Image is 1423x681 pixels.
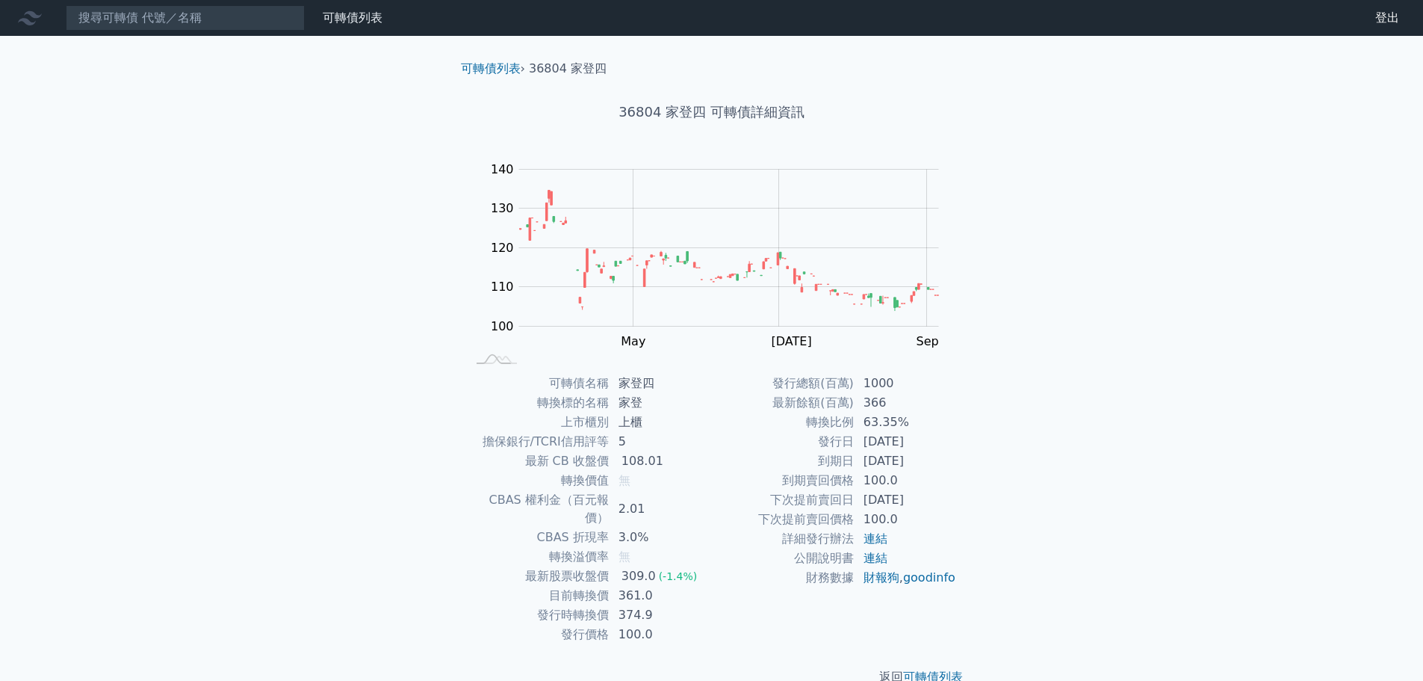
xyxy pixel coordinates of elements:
[855,432,957,452] td: [DATE]
[467,374,610,393] td: 可轉債名稱
[903,570,955,585] a: goodinfo
[467,586,610,605] td: 目前轉換價
[855,471,957,490] td: 100.0
[449,102,975,123] h1: 36804 家登四 可轉債詳細資訊
[619,549,630,564] span: 無
[864,531,887,546] a: 連結
[772,334,812,348] tspan: [DATE]
[323,10,382,25] a: 可轉債列表
[712,529,855,549] td: 詳細發行辦法
[855,490,957,510] td: [DATE]
[855,393,957,413] td: 366
[467,413,610,432] td: 上市櫃別
[864,570,899,585] a: 財報狗
[855,413,957,432] td: 63.35%
[712,393,855,413] td: 最新餘額(百萬)
[619,473,630,487] span: 無
[491,162,514,176] tspan: 140
[491,201,514,215] tspan: 130
[467,432,610,452] td: 擔保銀行/TCRI信用評等
[610,528,712,547] td: 3.0%
[467,471,610,490] td: 轉換價值
[529,60,607,78] li: 36804 家登四
[855,452,957,471] td: [DATE]
[712,568,855,588] td: 財務數據
[491,319,514,333] tspan: 100
[610,605,712,625] td: 374.9
[1363,6,1411,30] a: 登出
[467,567,610,586] td: 最新股票收盤價
[610,586,712,605] td: 361.0
[712,432,855,452] td: 發行日
[491,280,514,294] tspan: 110
[917,334,939,348] tspan: Sep
[712,471,855,490] td: 到期賣回價格
[712,490,855,510] td: 下次提前賣回日
[467,547,610,567] td: 轉換溢價率
[461,61,521,76] a: 可轉債列表
[712,374,855,393] td: 發行總額(百萬)
[483,162,961,348] g: Chart
[610,374,712,393] td: 家登四
[610,413,712,432] td: 上櫃
[610,393,712,413] td: 家登
[467,393,610,413] td: 轉換標的名稱
[467,490,610,528] td: CBAS 權利金（百元報價）
[610,432,712,452] td: 5
[855,568,957,588] td: ,
[855,510,957,529] td: 100.0
[467,528,610,547] td: CBAS 折現率
[467,625,610,644] td: 發行價格
[855,374,957,393] td: 1000
[619,567,659,585] div: 309.0
[66,5,305,31] input: 搜尋可轉債 代號／名稱
[610,625,712,644] td: 100.0
[864,551,887,565] a: 連結
[619,452,666,470] div: 108.01
[491,241,514,255] tspan: 120
[610,490,712,528] td: 2.01
[467,605,610,625] td: 發行時轉換價
[712,413,855,432] td: 轉換比例
[621,334,645,348] tspan: May
[712,549,855,568] td: 公開說明書
[461,60,525,78] li: ›
[659,570,698,582] span: (-1.4%)
[467,452,610,471] td: 最新 CB 收盤價
[712,452,855,471] td: 到期日
[712,510,855,529] td: 下次提前賣回價格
